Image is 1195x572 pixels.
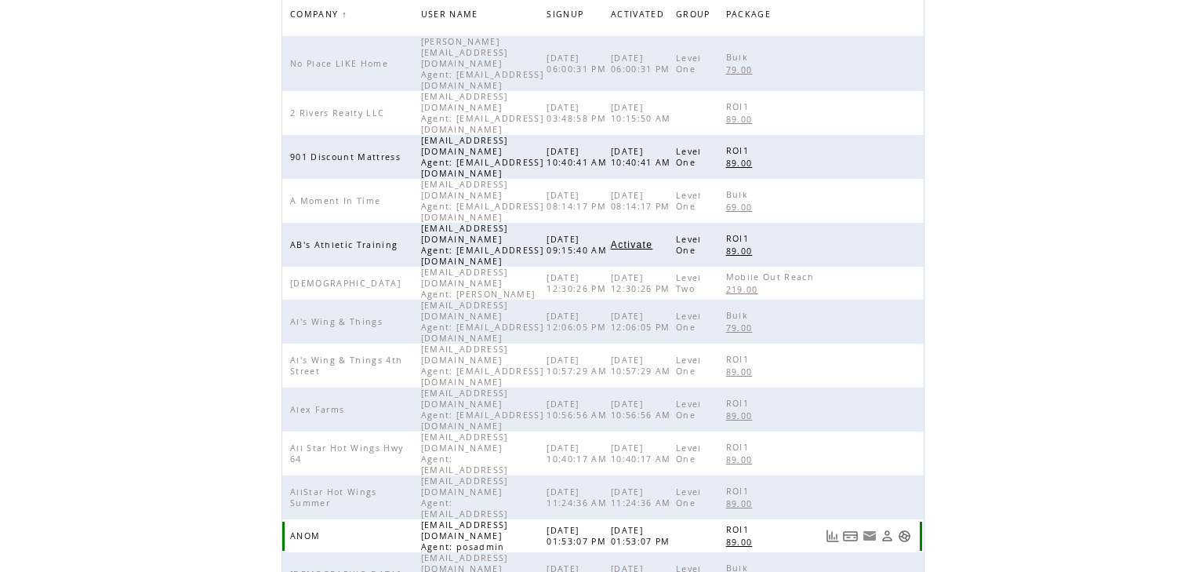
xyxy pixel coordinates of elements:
[726,63,761,76] a: 79.00
[611,525,674,547] span: [DATE] 01:53:07 PM
[421,223,543,267] span: [EMAIL_ADDRESS][DOMAIN_NAME] Agent: [EMAIL_ADDRESS][DOMAIN_NAME]
[676,355,702,377] span: Level One
[726,410,757,421] span: 89.00
[898,530,911,543] a: Support
[726,156,761,169] a: 89.00
[421,388,543,432] span: [EMAIL_ADDRESS][DOMAIN_NAME] Agent: [EMAIL_ADDRESS][DOMAIN_NAME]
[611,399,675,421] span: [DATE] 10:56:56 AM
[290,9,347,19] a: COMPANY↑
[290,58,392,69] span: No Place LIKE Home
[611,146,675,168] span: [DATE] 10:40:41 AM
[726,114,757,125] span: 89.00
[421,519,509,552] span: [EMAIL_ADDRESS][DOMAIN_NAME] Agent: posadmin
[676,53,702,75] span: Level One
[726,244,761,257] a: 89.00
[611,272,674,294] span: [DATE] 12:30:26 PM
[726,398,753,409] span: ROI1
[863,529,877,543] a: Resend welcome email to this user
[676,486,702,508] span: Level One
[726,145,753,156] span: ROI1
[611,311,674,333] span: [DATE] 12:06:05 PM
[726,524,753,535] span: ROI1
[421,432,512,475] span: [EMAIL_ADDRESS][DOMAIN_NAME] Agent: [EMAIL_ADDRESS]
[726,64,757,75] span: 79.00
[611,190,674,212] span: [DATE] 08:14:17 PM
[290,278,405,289] span: [DEMOGRAPHIC_DATA]
[676,272,702,294] span: Level Two
[726,246,757,257] span: 89.00
[421,300,543,344] span: [EMAIL_ADDRESS][DOMAIN_NAME] Agent: [EMAIL_ADDRESS][DOMAIN_NAME]
[290,530,324,541] span: ANOM
[290,486,377,508] span: AllStar Hot Wings Summer
[726,486,753,497] span: ROI1
[290,5,342,27] span: COMPANY
[611,239,652,250] span: Activate
[547,146,611,168] span: [DATE] 10:40:41 AM
[290,151,405,162] span: 901 Discount Mattress
[726,497,761,510] a: 89.00
[290,443,403,465] span: All Star Hot Wings Hwy 64
[547,9,587,18] a: SIGNUP
[421,91,543,135] span: [EMAIL_ADDRESS][DOMAIN_NAME] Agent: [EMAIL_ADDRESS][DOMAIN_NAME]
[547,311,610,333] span: [DATE] 12:06:05 PM
[726,453,761,466] a: 89.00
[726,5,779,27] a: PACKAGE
[676,311,702,333] span: Level One
[547,443,611,465] span: [DATE] 10:40:17 AM
[726,537,757,548] span: 89.00
[726,101,753,112] span: ROI1
[726,189,752,200] span: Bulk
[726,535,761,548] a: 89.00
[676,399,702,421] span: Level One
[421,475,512,519] span: [EMAIL_ADDRESS][DOMAIN_NAME] Agent: [EMAIL_ADDRESS]
[547,5,587,27] span: SIGNUP
[676,234,702,256] span: Level One
[726,202,757,213] span: 69.00
[881,530,894,543] a: View Profile
[726,498,757,509] span: 89.00
[547,486,611,508] span: [DATE] 11:24:36 AM
[421,344,543,388] span: [EMAIL_ADDRESS][DOMAIN_NAME] Agent: [EMAIL_ADDRESS][DOMAIN_NAME]
[726,112,761,126] a: 89.00
[547,399,611,421] span: [DATE] 10:56:56 AM
[676,5,714,27] span: GROUP
[726,321,761,334] a: 79.00
[726,366,757,377] span: 89.00
[676,5,718,27] a: GROUP
[290,239,401,250] span: AB's Athletic Training
[547,234,611,256] span: [DATE] 09:15:40 AM
[726,52,752,63] span: Bulk
[843,530,859,543] a: View Bills
[726,282,766,296] a: 219.00
[611,5,668,27] span: ACTIVATED
[547,102,610,124] span: [DATE] 03:48:58 PM
[611,486,675,508] span: [DATE] 11:24:36 AM
[290,355,402,377] span: Al's Wing & Things 4th Street
[726,233,753,244] span: ROI1
[611,443,675,465] span: [DATE] 10:40:17 AM
[726,322,757,333] span: 79.00
[676,443,702,465] span: Level One
[726,409,761,422] a: 89.00
[611,102,675,124] span: [DATE] 10:15:50 AM
[726,284,762,295] span: 219.00
[726,310,752,321] span: Bulk
[421,36,543,91] span: [PERSON_NAME][EMAIL_ADDRESS][DOMAIN_NAME] Agent: [EMAIL_ADDRESS][DOMAIN_NAME]
[547,190,610,212] span: [DATE] 08:14:17 PM
[726,158,757,169] span: 89.00
[726,5,775,27] span: PACKAGE
[611,53,674,75] span: [DATE] 06:00:31 PM
[676,146,702,168] span: Level One
[726,365,761,378] a: 89.00
[547,53,610,75] span: [DATE] 06:00:31 PM
[290,316,387,327] span: Al's Wing & Things
[547,355,611,377] span: [DATE] 10:57:29 AM
[421,267,539,300] span: [EMAIL_ADDRESS][DOMAIN_NAME] Agent: [PERSON_NAME]
[290,195,384,206] span: A Moment In Time
[726,354,753,365] span: ROI1
[611,5,672,27] a: ACTIVATED
[421,179,543,223] span: [EMAIL_ADDRESS][DOMAIN_NAME] Agent: [EMAIL_ADDRESS][DOMAIN_NAME]
[611,240,652,250] a: Activate
[726,454,757,465] span: 89.00
[547,525,610,547] span: [DATE] 01:53:07 PM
